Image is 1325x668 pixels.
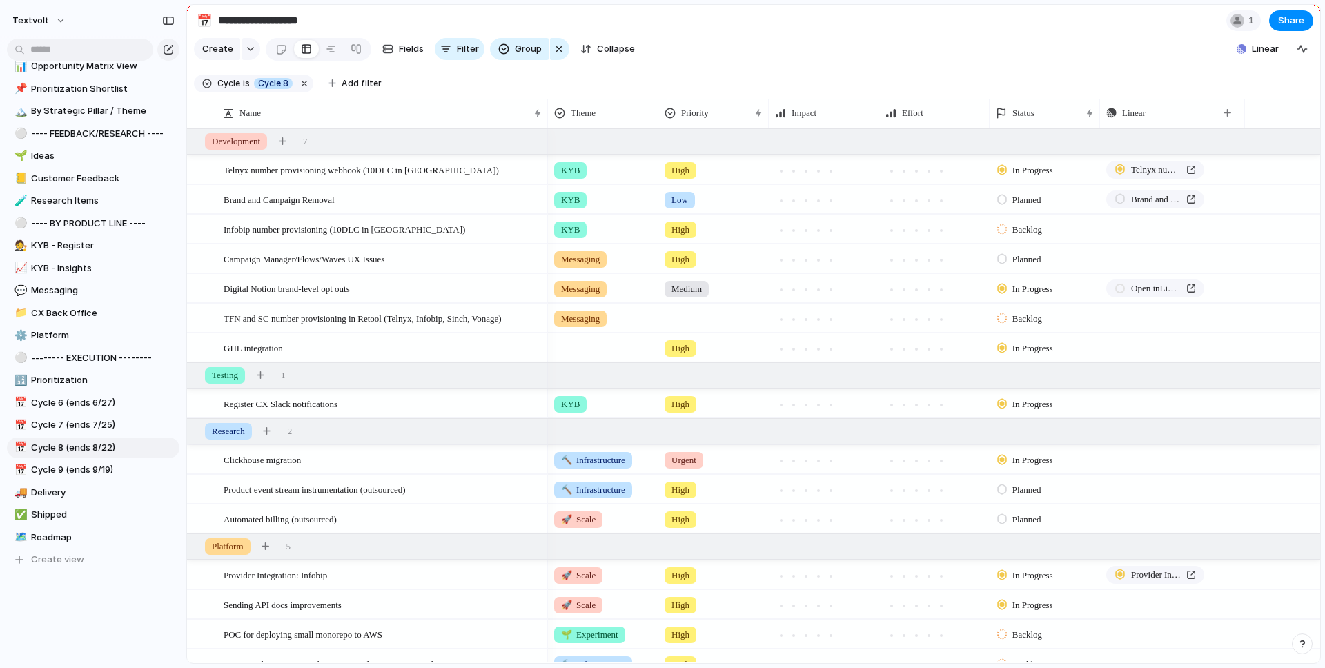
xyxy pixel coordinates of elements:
[224,451,301,467] span: Clickhouse migration
[1131,193,1181,206] span: Brand and Campaign Removal
[681,106,709,120] span: Priority
[457,42,479,56] span: Filter
[1012,569,1053,582] span: In Progress
[217,77,240,90] span: Cycle
[12,463,26,477] button: 📅
[561,453,625,467] span: Infrastructure
[31,328,175,342] span: Platform
[671,253,689,266] span: High
[671,453,696,467] span: Urgent
[7,124,179,144] div: ⚪---- FEEDBACK/RESEARCH ----
[1161,482,1179,496] span: Push
[7,258,179,279] div: 📈KYB - Insights
[561,628,618,642] span: Experiment
[31,373,175,387] span: Prioritization
[7,370,179,391] a: 🔢Prioritization
[14,305,24,321] div: 📁
[14,238,24,254] div: 🧑‍⚖️
[31,351,175,365] span: -------- EXECUTION --------
[7,146,179,166] a: 🌱Ideas
[7,393,179,413] a: 📅Cycle 6 (ends 6/27)
[31,441,175,455] span: Cycle 8 (ends 8/22)
[193,10,215,32] button: 📅
[7,325,179,346] div: ⚙️Platform
[1106,190,1204,208] a: Brand and Campaign Removal
[7,438,179,458] div: 📅Cycle 8 (ends 8/22)
[12,14,49,28] span: textvolt
[1269,10,1313,31] button: Share
[671,342,689,355] span: High
[14,126,24,141] div: ⚪
[14,81,24,97] div: 📌
[14,215,24,231] div: ⚪
[7,303,179,324] div: 📁CX Back Office
[12,262,26,275] button: 📈
[1012,312,1042,326] span: Backlog
[1012,453,1053,467] span: In Progress
[671,223,689,237] span: High
[7,213,179,234] a: ⚪---- BY PRODUCT LINE ----
[224,161,499,177] span: Telnyx number provisioning webhook (10DLC in [GEOGRAPHIC_DATA])
[12,441,26,455] button: 📅
[14,148,24,164] div: 🌱
[1106,566,1204,584] a: Provider Integration: Infobip
[31,463,175,477] span: Cycle 9 (ends 9/19)
[7,168,179,189] a: 📒Customer Feedback
[7,482,179,503] a: 🚚Delivery
[14,59,24,75] div: 📊
[1278,14,1304,28] span: Share
[1161,341,1179,355] span: Push
[1248,14,1258,28] span: 1
[14,417,24,433] div: 📅
[258,77,288,90] span: Cycle 8
[14,462,24,478] div: 📅
[31,239,175,253] span: KYB - Register
[7,235,179,256] a: 🧑‍⚖️KYB - Register
[1012,483,1041,497] span: Planned
[31,194,175,208] span: Research Items
[1012,342,1053,355] span: In Progress
[12,531,26,544] button: 🗺️
[1139,220,1186,238] button: Push
[1161,627,1179,641] span: Push
[212,424,245,438] span: Research
[1012,253,1041,266] span: Planned
[561,312,600,326] span: Messaging
[1012,223,1042,237] span: Backlog
[12,217,26,230] button: ⚪
[1231,39,1284,59] button: Linear
[224,567,327,582] span: Provider Integration: Infobip
[224,626,382,642] span: POC for deploying small monorepo to AWS
[1139,309,1186,327] button: Push
[575,38,640,60] button: Collapse
[31,59,175,73] span: Opportunity Matrix View
[7,348,179,369] a: ⚪-------- EXECUTION --------
[202,42,233,56] span: Create
[561,253,600,266] span: Messaging
[1012,628,1042,642] span: Backlog
[1161,453,1179,466] span: Push
[12,172,26,186] button: 📒
[1012,106,1034,120] span: Status
[7,56,179,77] a: 📊Opportunity Matrix View
[561,282,600,296] span: Messaging
[7,460,179,480] a: 📅Cycle 9 (ends 9/19)
[1139,480,1186,498] button: Push
[12,284,26,297] button: 💬
[1139,451,1186,469] button: Push
[1139,510,1186,528] button: Push
[12,486,26,500] button: 🚚
[7,527,179,548] div: 🗺️Roadmap
[671,282,702,296] span: Medium
[1161,252,1179,266] span: Push
[12,239,26,253] button: 🧑‍⚖️
[12,149,26,163] button: 🌱
[7,190,179,211] a: 🧪Research Items
[792,106,816,120] span: Impact
[1139,339,1186,357] button: Push
[14,170,24,186] div: 📒
[212,135,260,148] span: Development
[561,483,625,497] span: Infrastructure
